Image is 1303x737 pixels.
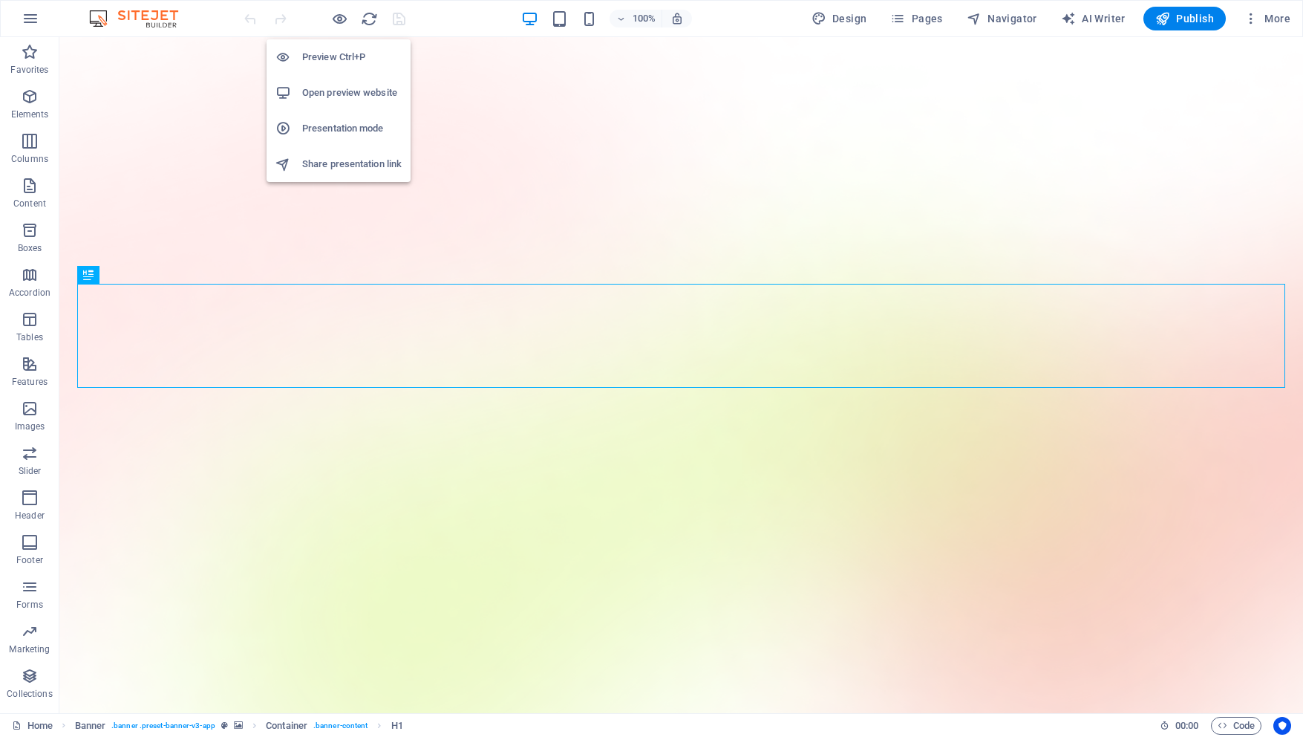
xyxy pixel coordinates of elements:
[12,376,48,388] p: Features
[967,11,1037,26] span: Navigator
[19,465,42,477] p: Slider
[7,688,52,700] p: Collections
[11,153,48,165] p: Columns
[1155,11,1214,26] span: Publish
[391,717,403,735] span: Click to select. Double-click to edit
[75,717,106,735] span: Click to select. Double-click to edit
[313,717,368,735] span: . banner-content
[806,7,873,30] div: Design (Ctrl+Alt+Y)
[1175,717,1198,735] span: 00 00
[302,155,402,173] h6: Share presentation link
[16,599,43,611] p: Forms
[302,48,402,66] h6: Preview Ctrl+P
[1143,7,1226,30] button: Publish
[610,10,662,27] button: 100%
[16,554,43,566] p: Footer
[806,7,873,30] button: Design
[85,10,197,27] img: Editor Logo
[16,331,43,343] p: Tables
[302,84,402,102] h6: Open preview website
[11,108,49,120] p: Elements
[302,120,402,137] h6: Presentation mode
[1061,11,1126,26] span: AI Writer
[670,12,684,25] i: On resize automatically adjust zoom level to fit chosen device.
[1160,717,1199,735] h6: Session time
[13,198,46,210] p: Content
[1273,717,1291,735] button: Usercentrics
[9,643,50,655] p: Marketing
[18,242,42,254] p: Boxes
[1218,717,1255,735] span: Code
[632,10,656,27] h6: 100%
[75,717,403,735] nav: breadcrumb
[360,10,378,27] button: reload
[884,7,948,30] button: Pages
[1055,7,1131,30] button: AI Writer
[266,717,307,735] span: Click to select. Double-click to edit
[361,10,378,27] i: Reload page
[1186,720,1188,731] span: :
[890,11,942,26] span: Pages
[811,11,867,26] span: Design
[111,717,215,735] span: . banner .preset-banner-v3-app
[15,510,45,522] p: Header
[221,721,228,730] i: This element is a customizable preset
[961,7,1043,30] button: Navigator
[12,717,53,735] a: Click to cancel selection. Double-click to open Pages
[1238,7,1296,30] button: More
[10,64,48,76] p: Favorites
[234,721,243,730] i: This element contains a background
[15,421,45,432] p: Images
[9,287,50,299] p: Accordion
[1211,717,1261,735] button: Code
[1244,11,1290,26] span: More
